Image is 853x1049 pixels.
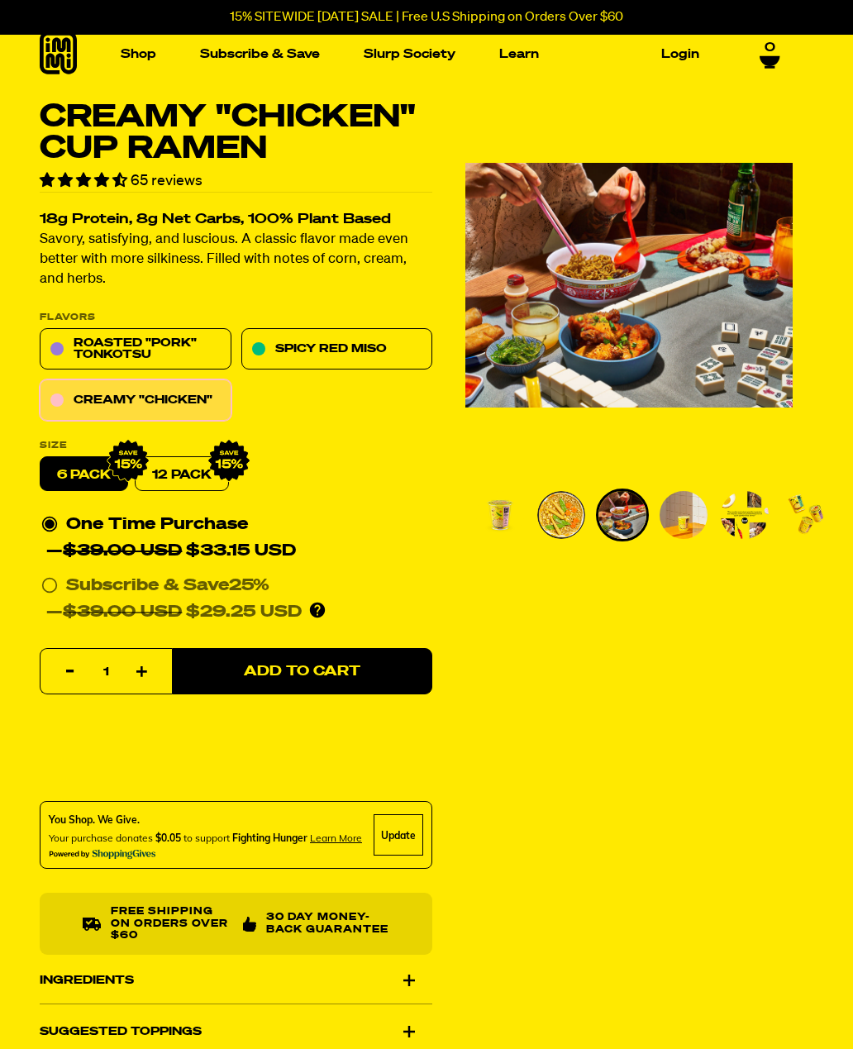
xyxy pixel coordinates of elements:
[41,512,431,565] div: One Time Purchase
[50,650,162,696] input: quantity
[40,457,128,492] label: 6 pack
[476,491,524,539] img: Creamy "Chicken" Cup Ramen
[40,958,432,1004] div: Ingredients
[40,313,432,322] p: Flavors
[537,491,585,539] img: Creamy "Chicken" Cup Ramen
[229,578,269,594] span: 25%
[40,441,432,451] label: Size
[779,489,832,541] li: Go to slide 6
[721,491,769,539] img: Creamy "Chicken" Cup Ramen
[40,102,432,165] h1: Creamy "Chicken" Cup Ramen
[63,543,182,560] del: $39.00 USD
[535,489,588,541] li: Go to slide 2
[474,489,527,541] li: Go to slide 1
[244,665,360,679] span: Add to Cart
[172,649,432,695] button: Add to Cart
[465,102,832,469] div: PDP main carousel
[46,599,302,626] div: — $29.25 USD
[266,913,389,937] p: 30 Day Money-Back Guarantee
[241,329,433,370] a: Spicy Red Miso
[63,604,182,621] del: $39.00 USD
[114,41,163,67] a: Shop
[465,489,832,541] div: PDP main carousel thumbnails
[596,489,649,541] li: Go to slide 3
[657,489,710,541] li: Go to slide 4
[765,41,775,55] span: 0
[426,102,793,469] li: 3 of 6
[49,813,362,828] div: You Shop. We Give.
[718,489,771,541] li: Go to slide 5
[230,10,623,25] p: 15% SITEWIDE [DATE] SALE | Free U.S Shipping on Orders Over $60
[40,174,131,188] span: 4.71 stars
[135,457,229,492] a: 12 Pack
[131,174,203,188] span: 65 reviews
[660,491,708,539] img: Creamy "Chicken" Cup Ramen
[107,440,150,483] img: IMG_9632.png
[40,380,231,422] a: Creamy "Chicken"
[40,213,432,227] h2: 18g Protein, 8g Net Carbs, 100% Plant Based
[782,491,830,539] img: Creamy "Chicken" Cup Ramen
[193,41,326,67] a: Subscribe & Save
[40,231,432,290] p: Savory, satisfying, and luscious. A classic flavor made even better with more silkiness. Filled w...
[493,41,546,67] a: Learn
[155,832,181,845] span: $0.05
[598,491,646,539] img: Creamy "Chicken" Cup Ramen
[207,440,250,483] img: IMG_9632.png
[310,832,362,845] span: Learn more about donating
[66,573,269,599] div: Subscribe & Save
[655,41,706,67] a: Login
[760,41,780,69] a: 0
[183,832,230,845] span: to support
[114,24,706,84] nav: Main navigation
[374,815,423,856] div: Update Cause Button
[46,538,296,565] div: — $33.15 USD
[426,102,793,469] img: Creamy "Chicken" Cup Ramen
[357,41,462,67] a: Slurp Society
[40,329,231,370] a: Roasted "Pork" Tonkotsu
[111,907,229,942] p: Free shipping on orders over $60
[49,832,153,845] span: Your purchase donates
[232,832,307,845] span: Fighting Hunger
[49,850,156,861] img: Powered By ShoppingGives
